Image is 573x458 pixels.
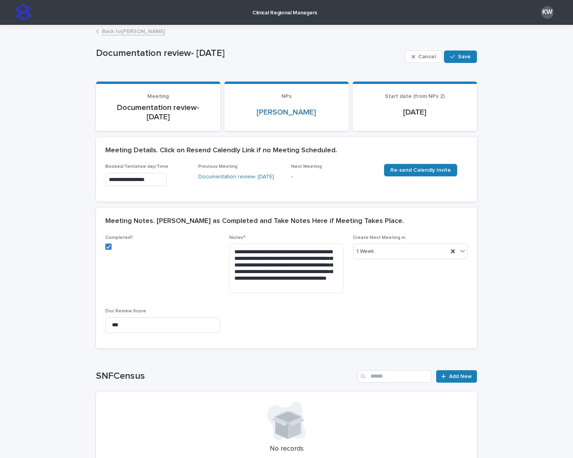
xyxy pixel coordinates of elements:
a: Re-send Calendly Invite [384,164,457,176]
span: Notes [229,235,245,240]
h2: Meeting Notes. [PERSON_NAME] as Completed and Take Notes Here if Meeting Takes Place. [105,217,404,226]
a: Documentation review- [DATE] [198,173,274,181]
p: No records [105,445,468,453]
span: Re-send Calendly Invite [390,167,451,173]
p: - [291,173,375,181]
h2: Meeting Details. Click on Resend Calendly Link if no Meeting Scheduled. [105,146,337,155]
button: Save [444,51,477,63]
span: Booked/Tentative day/Time [105,164,168,169]
button: Cancel [405,51,442,63]
span: Create Next Meeting in [353,235,405,240]
a: Back to[PERSON_NAME] [102,26,165,35]
a: [PERSON_NAME] [257,108,316,117]
div: KW [541,6,554,19]
span: Cancel [418,54,436,59]
span: Add New [449,374,472,379]
span: Start date (from NPs 2) [385,94,445,99]
h1: SNFCensus [96,371,355,382]
span: 1 Week [356,247,374,256]
span: Save [458,54,471,59]
span: Previous Meeting [198,164,238,169]
p: Documentation review- [DATE] [96,48,402,59]
a: Add New [436,370,477,383]
span: NPs [281,94,292,99]
p: Documentation review- [DATE] [105,103,211,122]
input: Search [358,370,431,383]
span: Completed? [105,235,133,240]
span: Meeting [147,94,169,99]
span: Next Meeting [291,164,322,169]
img: stacker-logo-s-only.png [16,5,31,20]
span: Doc Review Score [105,309,146,313]
p: [DATE] [362,108,468,117]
